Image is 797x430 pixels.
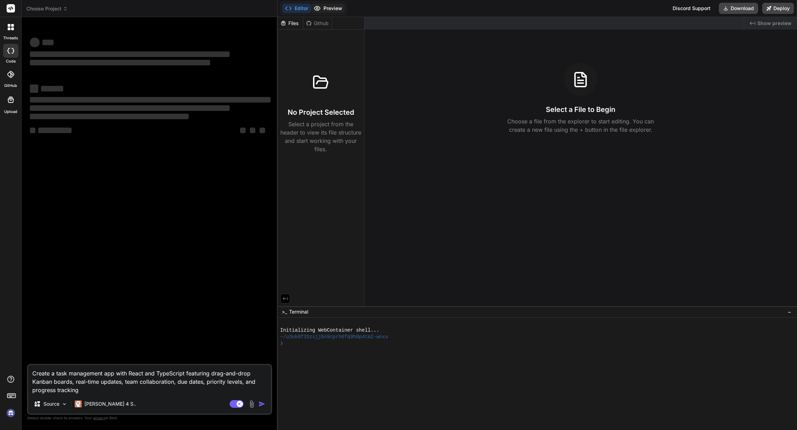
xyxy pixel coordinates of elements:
span: Show preview [757,20,791,27]
img: tab_keywords_by_traffic_grey.svg [69,40,75,46]
span: ‌ [250,128,255,133]
div: v 4.0.25 [19,11,34,17]
button: Deploy [762,3,794,14]
span: ‌ [41,86,63,91]
span: ‌ [30,105,230,111]
span: ‌ [30,114,189,119]
img: logo_orange.svg [11,11,17,17]
p: Select a project from the header to view its file structure and start working with your files. [280,120,361,153]
div: Domain: [DOMAIN_NAME] [18,18,76,24]
p: Always double-check its answers. Your in Bind [27,415,272,421]
span: ‌ [30,60,210,65]
span: ‌ [30,51,230,57]
span: >_ [282,308,287,315]
p: [PERSON_NAME] 4 S.. [84,400,136,407]
button: Editor [282,3,311,13]
span: − [788,308,791,315]
label: code [6,58,16,64]
img: website_grey.svg [11,18,17,24]
img: icon [258,400,265,407]
label: threads [3,35,18,41]
img: signin [5,407,17,419]
span: ‌ [42,40,54,45]
label: Upload [4,109,17,115]
span: Initializing WebContainer shell... [280,327,379,334]
span: ‌ [38,128,72,133]
span: ‌ [240,128,246,133]
img: attachment [248,400,256,408]
p: Source [43,400,59,407]
img: Pick Models [61,401,67,407]
span: ‌ [260,128,265,133]
img: Claude 4 Sonnet [75,400,82,407]
div: Github [303,20,332,27]
h3: Select a File to Begin [546,105,615,114]
button: Preview [311,3,345,13]
span: privacy [93,416,106,420]
span: Choose Project [26,5,68,12]
span: ❯ [280,340,283,347]
span: ‌ [30,97,271,103]
div: Discord Support [668,3,715,14]
label: GitHub [4,83,17,89]
div: Domain Overview [26,41,62,46]
img: tab_domain_overview_orange.svg [19,40,24,46]
h3: No Project Selected [288,107,354,117]
span: ‌ [30,38,40,47]
span: ~/u3uk0f35zsjjbn9cprh6fq9h0p4tm2-wnxx [280,334,388,340]
div: Keywords by Traffic [77,41,117,46]
span: ‌ [30,84,38,93]
p: Choose a file from the explorer to start editing. You can create a new file using the + button in... [503,117,658,134]
button: − [786,306,793,317]
textarea: Create a task management app with React and TypeScript featuring drag-and-drop Kanban boards, rea... [28,365,271,394]
div: Files [278,20,303,27]
button: Download [719,3,758,14]
span: ‌ [30,128,35,133]
span: Terminal [289,308,308,315]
